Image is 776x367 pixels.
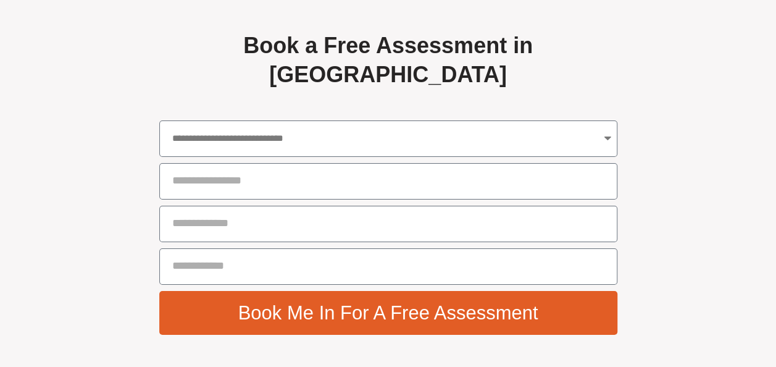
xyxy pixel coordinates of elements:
button: Book Me In For A Free Assessment [159,291,617,335]
form: Free Assessment - Global [159,120,617,341]
span: Book Me In For A Free Assessment [238,303,538,323]
iframe: Chat Widget [714,308,776,367]
h2: Book a Free Assessment in [GEOGRAPHIC_DATA] [159,32,617,90]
